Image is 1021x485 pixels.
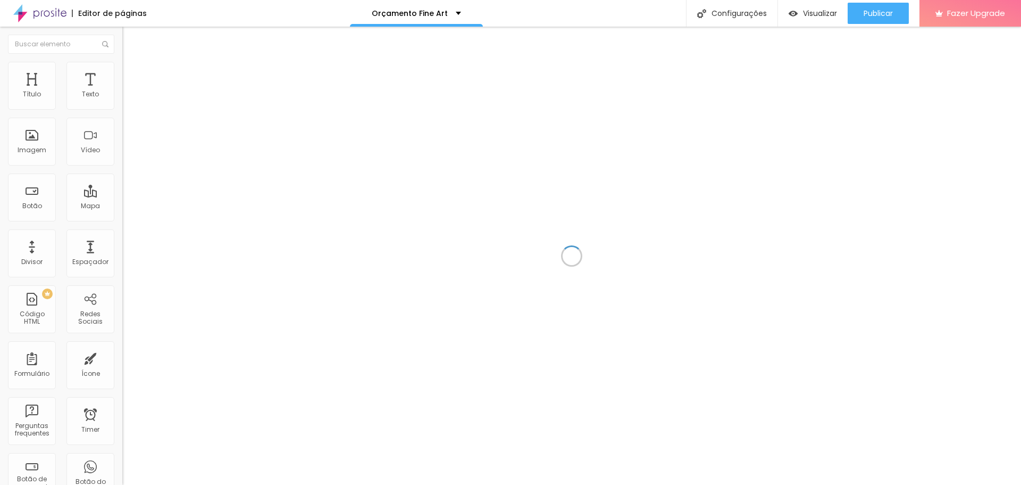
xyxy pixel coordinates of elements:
div: Divisor [21,258,43,266]
button: Visualizar [778,3,848,24]
span: Fazer Upgrade [947,9,1005,18]
img: Icone [102,41,108,47]
span: Publicar [864,9,893,18]
div: Formulário [14,370,49,377]
p: Orçamento Fine Art [372,10,448,17]
div: Vídeo [81,146,100,154]
div: Perguntas frequentes [11,422,53,438]
img: view-1.svg [789,9,798,18]
div: Timer [81,426,99,433]
button: Publicar [848,3,909,24]
div: Editor de páginas [72,10,147,17]
div: Espaçador [72,258,108,266]
div: Botão [22,202,42,210]
div: Imagem [18,146,46,154]
span: Visualizar [803,9,837,18]
div: Código HTML [11,310,53,326]
div: Título [23,91,41,98]
div: Redes Sociais [69,310,111,326]
img: Icone [697,9,706,18]
div: Ícone [81,370,100,377]
input: Buscar elemento [8,35,114,54]
div: Mapa [81,202,100,210]
div: Texto [82,91,99,98]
